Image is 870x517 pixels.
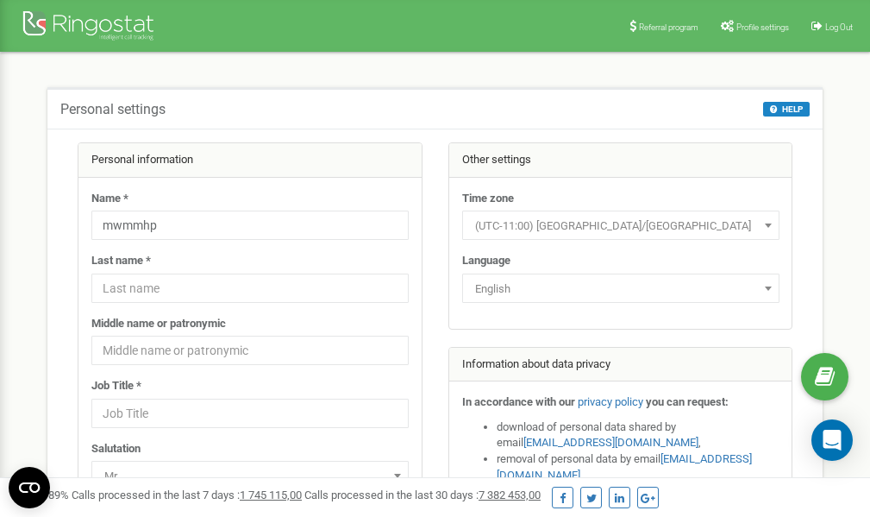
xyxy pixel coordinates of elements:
[497,451,779,483] li: removal of personal data by email ,
[91,316,226,332] label: Middle name or patronymic
[462,395,575,408] strong: In accordance with our
[462,191,514,207] label: Time zone
[304,489,541,501] span: Calls processed in the last 30 days :
[60,102,166,117] h5: Personal settings
[462,211,779,240] span: (UTC-11:00) Pacific/Midway
[763,102,810,117] button: HELP
[78,143,422,178] div: Personal information
[825,22,853,32] span: Log Out
[91,336,409,365] input: Middle name or patronymic
[97,464,403,489] span: Mr.
[462,274,779,303] span: English
[523,436,698,449] a: [EMAIL_ADDRESS][DOMAIN_NAME]
[736,22,789,32] span: Profile settings
[479,489,541,501] u: 7 382 453,00
[9,467,50,508] button: Open CMP widget
[240,489,302,501] u: 1 745 115,00
[91,211,409,240] input: Name
[91,441,141,457] label: Salutation
[91,253,151,269] label: Last name *
[578,395,643,408] a: privacy policy
[91,274,409,303] input: Last name
[468,277,773,301] span: English
[646,395,729,408] strong: you can request:
[91,399,409,428] input: Job Title
[72,489,302,501] span: Calls processed in the last 7 days :
[91,191,128,207] label: Name *
[811,419,853,461] div: Open Intercom Messenger
[639,22,698,32] span: Referral program
[462,253,510,269] label: Language
[91,461,409,490] span: Mr.
[497,419,779,451] li: download of personal data shared by email ,
[468,214,773,238] span: (UTC-11:00) Pacific/Midway
[91,378,141,394] label: Job Title *
[449,143,792,178] div: Other settings
[449,348,792,382] div: Information about data privacy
